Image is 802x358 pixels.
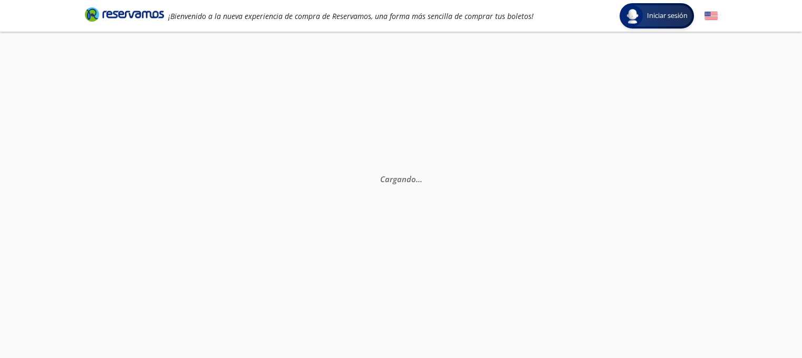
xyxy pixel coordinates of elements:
em: ¡Bienvenido a la nueva experiencia de compra de Reservamos, una forma más sencilla de comprar tus... [168,11,534,21]
span: Iniciar sesión [643,11,692,21]
span: . [418,174,420,184]
i: Brand Logo [85,6,164,22]
span: . [420,174,422,184]
em: Cargando [380,174,422,184]
a: Brand Logo [85,6,164,25]
span: . [416,174,418,184]
button: English [704,10,718,23]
